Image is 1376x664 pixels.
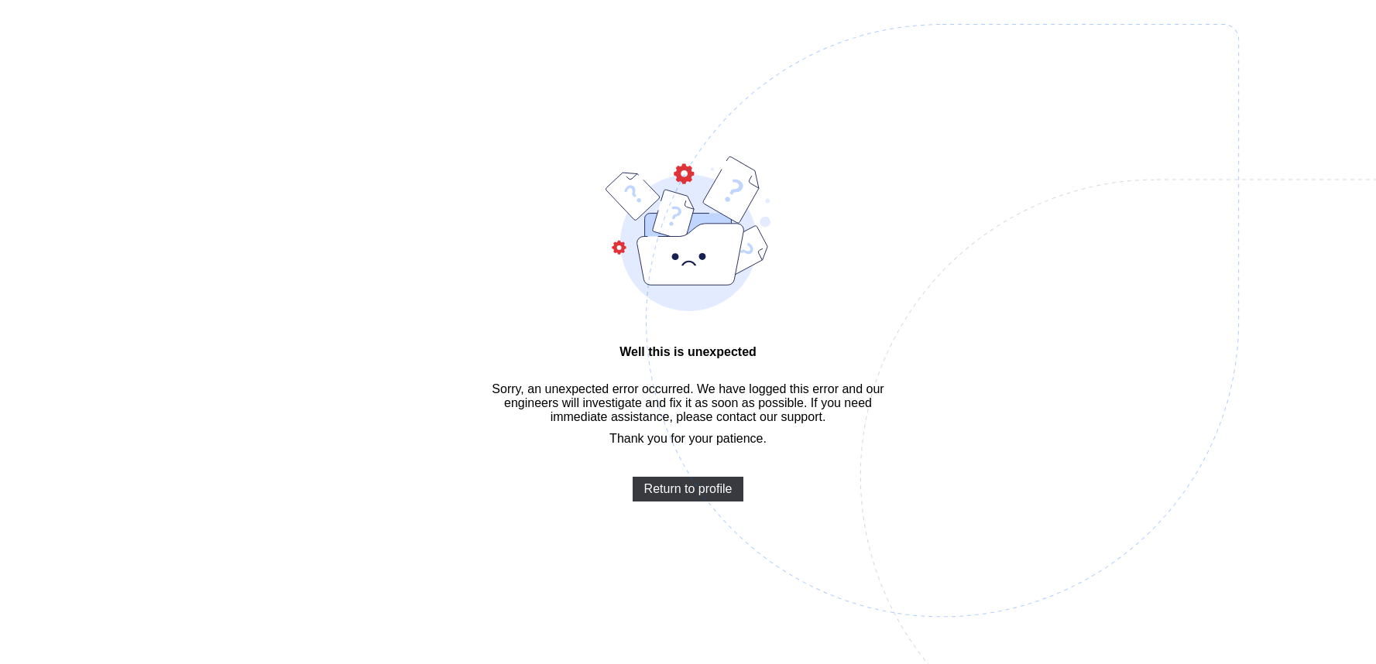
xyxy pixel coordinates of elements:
[482,382,894,424] span: Sorry, an unexpected error occurred. We have logged this error and our engineers will investigate...
[609,432,767,445] span: Thank you for your patience.
[482,345,894,359] span: Well this is unexpected
[606,156,770,311] img: error-bound.9d27ae2af7d8ffd69f21ced9f822e0fd.svg
[644,482,733,496] span: Return to profile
